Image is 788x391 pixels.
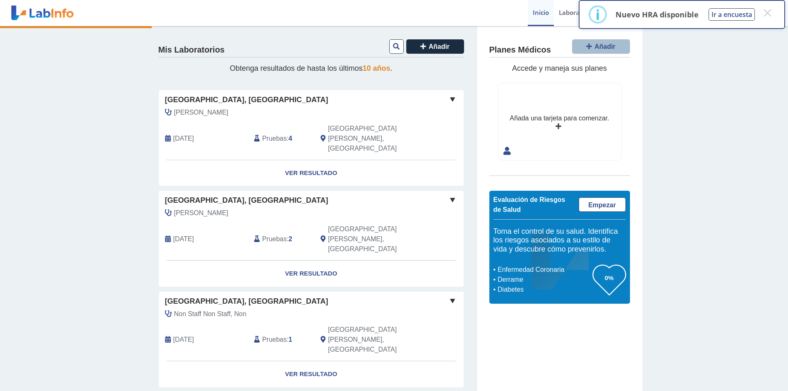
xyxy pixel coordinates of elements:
span: Empezar [588,201,616,209]
div: : [248,325,314,355]
b: 4 [289,135,292,142]
span: 2024-04-20 [173,335,194,345]
h4: Planes Médicos [489,45,551,55]
li: Diabetes [496,285,593,295]
span: Obtenga resultados de hasta los últimos . [230,64,392,72]
li: Derrame [496,275,593,285]
div: : [248,224,314,254]
b: 1 [289,336,292,343]
span: [GEOGRAPHIC_DATA], [GEOGRAPHIC_DATA] [165,296,328,307]
a: Ver Resultado [159,361,464,387]
span: Evaluación de Riesgos de Salud [493,196,565,213]
h5: Toma el control de su salud. Identifica los riesgos asociados a su estilo de vida y descubre cómo... [493,227,626,254]
span: Pruebas [262,134,287,144]
button: Añadir [406,39,464,54]
span: Pruebas [262,335,287,345]
span: [GEOGRAPHIC_DATA], [GEOGRAPHIC_DATA] [165,94,328,106]
h3: 0% [593,273,626,283]
span: Añadir [594,43,616,50]
span: [GEOGRAPHIC_DATA], [GEOGRAPHIC_DATA] [165,195,328,206]
p: Nuevo HRA disponible [616,10,699,19]
span: San Juan, PR [328,224,419,254]
button: Ir a encuesta [709,8,755,21]
div: : [248,124,314,154]
button: Close this dialog [760,5,775,20]
button: Añadir [572,39,630,54]
span: Añadir [429,43,450,50]
a: Ver Resultado [159,261,464,287]
div: i [596,7,600,22]
span: Colon Alonso, Jose [174,208,228,218]
span: San Juan, PR [328,124,419,154]
span: 2025-05-26 [173,134,194,144]
div: Añada una tarjeta para comenzar. [510,113,609,123]
span: San Juan, PR [328,325,419,355]
span: 2024-05-11 [173,234,194,244]
span: Pruebas [262,234,287,244]
a: Ver Resultado [159,160,464,186]
b: 2 [289,235,292,242]
li: Enfermedad Coronaria [496,265,593,275]
a: Empezar [579,197,626,212]
span: Colon Alonso, Jose [174,108,228,118]
span: Accede y maneja sus planes [512,64,607,72]
span: Non Staff Non Staff, Non [174,309,247,319]
span: 10 años [363,64,390,72]
h4: Mis Laboratorios [158,45,225,55]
